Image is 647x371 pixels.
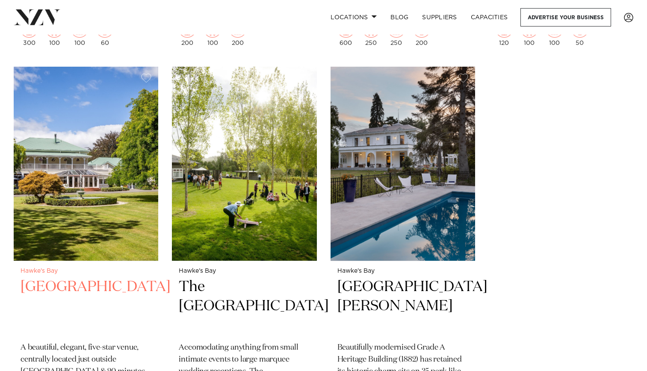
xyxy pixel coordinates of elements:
[520,8,611,26] a: Advertise your business
[415,8,464,26] a: SUPPLIERS
[324,8,384,26] a: Locations
[337,277,468,335] h2: [GEOGRAPHIC_DATA][PERSON_NAME]
[384,8,415,26] a: BLOG
[21,277,151,335] h2: [GEOGRAPHIC_DATA]
[337,268,468,274] small: Hawke's Bay
[179,277,310,335] h2: The [GEOGRAPHIC_DATA]
[464,8,515,26] a: Capacities
[14,9,60,25] img: nzv-logo.png
[21,268,151,274] small: Hawke's Bay
[179,268,310,274] small: Hawke's Bay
